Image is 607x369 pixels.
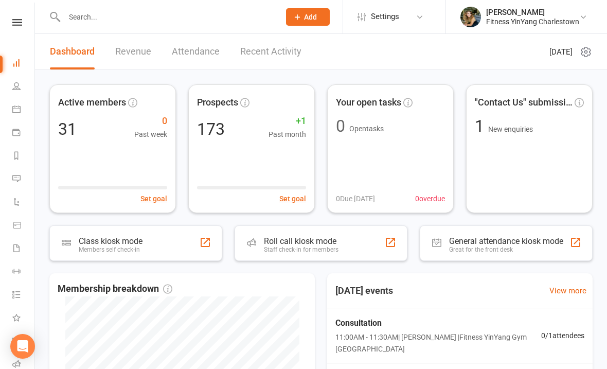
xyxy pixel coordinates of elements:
span: Add [304,13,317,21]
span: 0 [134,114,167,129]
span: "Contact Us" submissions [475,95,573,110]
button: Add [286,8,330,26]
button: Set goal [140,193,167,204]
span: 11:00AM - 11:30AM | [PERSON_NAME] | Fitness YinYang Gym [GEOGRAPHIC_DATA] [335,331,541,355]
span: Consultation [335,317,541,330]
div: 31 [58,121,77,137]
div: General attendance kiosk mode [449,236,563,246]
div: Open Intercom Messenger [10,334,35,359]
div: Great for the front desk [449,246,563,253]
a: Payments [12,122,35,145]
span: +1 [269,114,306,129]
a: People [12,76,35,99]
span: Past week [134,129,167,140]
div: Members self check-in [79,246,142,253]
span: Open tasks [349,125,384,133]
span: New enquiries [488,125,533,133]
div: Staff check-in for members [264,246,338,253]
a: Calendar [12,99,35,122]
input: Search... [61,10,273,24]
div: 0 [336,118,345,134]
span: Past month [269,129,306,140]
a: Recent Activity [240,34,301,69]
a: Attendance [172,34,220,69]
a: Dashboard [12,52,35,76]
span: 0 Due [DATE] [336,193,375,204]
span: Settings [371,5,399,28]
a: Dashboard [50,34,95,69]
div: Roll call kiosk mode [264,236,338,246]
div: 173 [197,121,225,137]
a: General attendance kiosk mode [12,330,35,354]
a: Reports [12,145,35,168]
span: Membership breakdown [58,282,172,296]
span: [DATE] [549,46,573,58]
span: 1 [475,116,488,136]
h3: [DATE] events [327,282,401,300]
span: Prospects [197,95,238,110]
span: 0 / 1 attendees [541,330,584,341]
a: Product Sales [12,215,35,238]
span: Your open tasks [336,95,401,110]
span: 0 overdue [415,193,445,204]
a: Revenue [115,34,151,69]
a: View more [549,285,586,297]
div: Class kiosk mode [79,236,142,246]
a: What's New [12,307,35,330]
div: [PERSON_NAME] [486,8,579,17]
span: Active members [58,95,126,110]
img: thumb_image1684727916.png [460,7,481,27]
button: Set goal [279,193,306,204]
div: Fitness YinYang Charlestown [486,17,579,26]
